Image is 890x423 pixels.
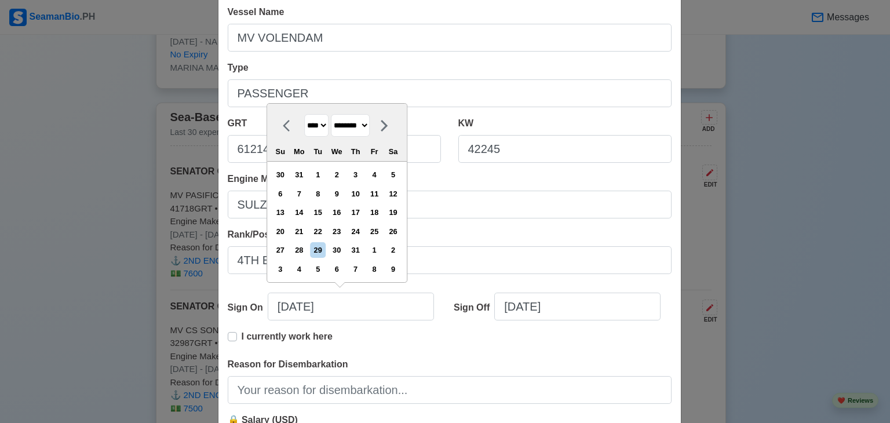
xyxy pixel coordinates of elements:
div: Choose Sunday, September 3rd, 2000 [272,261,288,277]
div: Choose Wednesday, August 30th, 2000 [329,242,345,258]
div: Choose Friday, September 1st, 2000 [367,242,382,258]
div: Choose Friday, August 25th, 2000 [367,224,382,239]
input: Ex: Dolce Vita [228,24,672,52]
div: Choose Monday, August 28th, 2000 [291,242,307,258]
div: Choose Saturday, September 2nd, 2000 [385,242,401,258]
div: Sign Off [454,301,494,315]
div: Choose Monday, August 14th, 2000 [291,205,307,220]
input: Your reason for disembarkation... [228,376,672,404]
div: Choose Thursday, August 3rd, 2000 [348,167,363,183]
div: Choose Thursday, August 10th, 2000 [348,186,363,202]
div: Choose Tuesday, August 1st, 2000 [310,167,326,183]
div: Choose Monday, July 31st, 2000 [291,167,307,183]
div: Su [272,144,288,159]
div: month 2000-08 [271,166,403,279]
input: Ex: Third Officer or 3/OFF [228,246,672,274]
span: KW [458,118,474,128]
input: Ex. Man B&W MC [228,191,672,218]
div: Sa [385,144,401,159]
div: Choose Thursday, August 17th, 2000 [348,205,363,220]
div: Choose Monday, August 7th, 2000 [291,186,307,202]
div: Choose Wednesday, August 2nd, 2000 [329,167,345,183]
div: Choose Tuesday, August 8th, 2000 [310,186,326,202]
div: Sign On [228,301,268,315]
div: Choose Monday, August 21st, 2000 [291,224,307,239]
div: Choose Tuesday, August 15th, 2000 [310,205,326,220]
div: Choose Wednesday, August 9th, 2000 [329,186,345,202]
p: I currently work here [242,330,333,344]
div: Choose Saturday, September 9th, 2000 [385,261,401,277]
div: Mo [291,144,307,159]
div: We [329,144,345,159]
div: Choose Wednesday, August 23rd, 2000 [329,224,345,239]
span: GRT [228,118,247,128]
div: Choose Monday, September 4th, 2000 [291,261,307,277]
div: Choose Wednesday, September 6th, 2000 [329,261,345,277]
div: Th [348,144,363,159]
div: Choose Tuesday, August 29th, 2000 [310,242,326,258]
div: Choose Friday, August 4th, 2000 [367,167,382,183]
input: 33922 [228,135,441,163]
div: Choose Thursday, August 24th, 2000 [348,224,363,239]
input: 8000 [458,135,672,163]
div: Fr [367,144,382,159]
div: Choose Friday, August 11th, 2000 [367,186,382,202]
div: Choose Friday, September 8th, 2000 [367,261,382,277]
div: Choose Saturday, August 19th, 2000 [385,205,401,220]
input: Bulk, Container, etc. [228,79,672,107]
div: Choose Thursday, September 7th, 2000 [348,261,363,277]
div: Choose Friday, August 18th, 2000 [367,205,382,220]
div: Choose Saturday, August 5th, 2000 [385,167,401,183]
span: Type [228,63,249,72]
div: Choose Sunday, August 6th, 2000 [272,186,288,202]
div: Choose Sunday, August 27th, 2000 [272,242,288,258]
div: Choose Sunday, August 13th, 2000 [272,205,288,220]
div: Choose Saturday, August 12th, 2000 [385,186,401,202]
div: Choose Thursday, August 31st, 2000 [348,242,363,258]
span: Engine Make/Model [228,174,313,184]
div: Choose Wednesday, August 16th, 2000 [329,205,345,220]
div: Choose Sunday, August 20th, 2000 [272,224,288,239]
span: Rank/Position [228,229,290,239]
div: Choose Tuesday, August 22nd, 2000 [310,224,326,239]
div: Choose Tuesday, September 5th, 2000 [310,261,326,277]
div: Choose Sunday, July 30th, 2000 [272,167,288,183]
span: Reason for Disembarkation [228,359,348,369]
div: Tu [310,144,326,159]
span: Vessel Name [228,7,284,17]
div: Choose Saturday, August 26th, 2000 [385,224,401,239]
